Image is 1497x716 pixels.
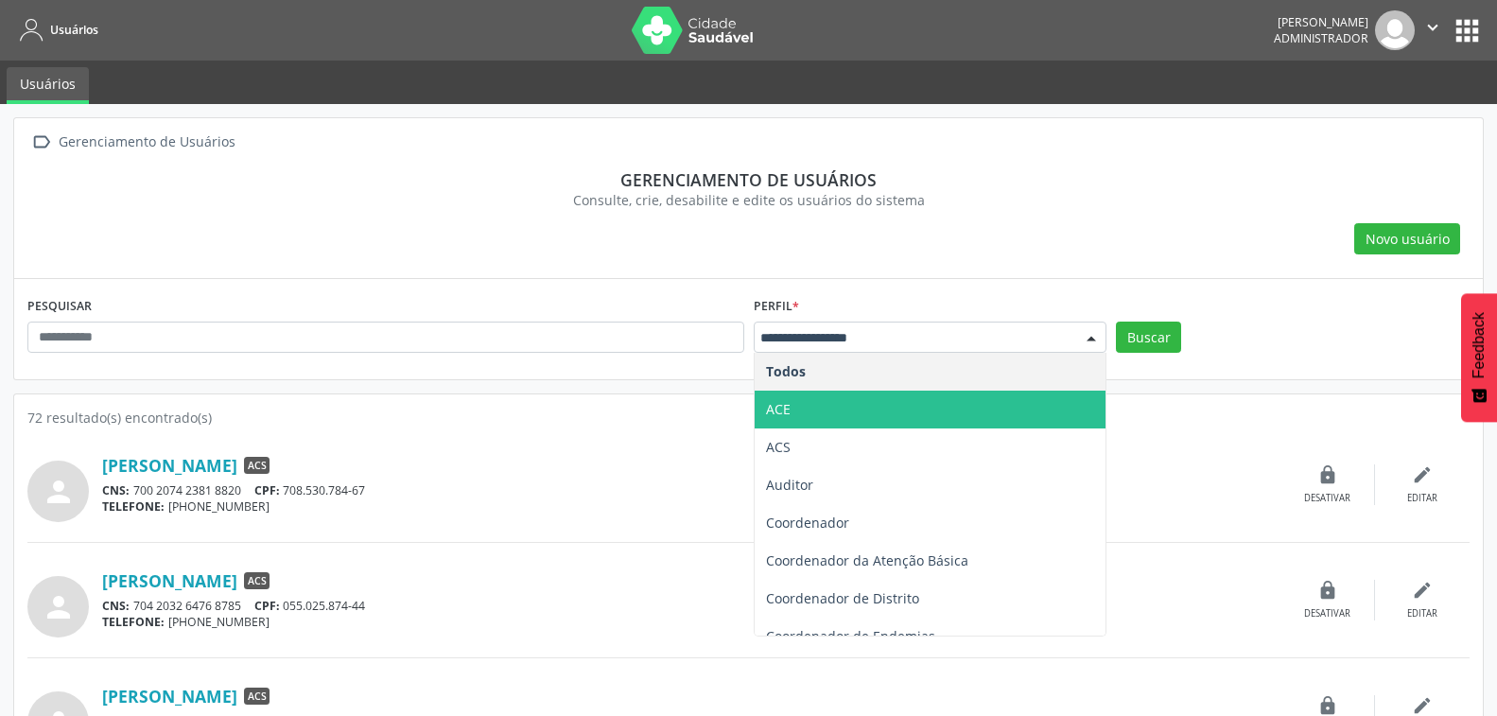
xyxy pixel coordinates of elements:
[766,400,791,418] span: ACE
[1317,464,1338,485] i: lock
[102,686,237,707] a: [PERSON_NAME]
[102,498,165,515] span: TELEFONE:
[1407,607,1437,620] div: Editar
[102,498,1280,515] div: [PHONE_NUMBER]
[1412,580,1433,601] i: edit
[766,362,806,380] span: Todos
[27,129,55,156] i: 
[42,475,76,509] i: person
[1116,322,1181,354] button: Buscar
[766,514,849,532] span: Coordenador
[102,482,1280,498] div: 700 2074 2381 8820 708.530.784-67
[13,14,98,45] a: Usuários
[244,572,270,589] span: ACS
[1412,464,1433,485] i: edit
[1412,695,1433,716] i: edit
[27,292,92,322] label: PESQUISAR
[254,482,280,498] span: CPF:
[1451,14,1484,47] button: apps
[42,590,76,624] i: person
[1304,607,1350,620] div: Desativar
[766,438,791,456] span: ACS
[41,190,1456,210] div: Consulte, crie, desabilite e edite os usuários do sistema
[1471,312,1488,378] span: Feedback
[102,614,165,630] span: TELEFONE:
[1274,30,1368,46] span: Administrador
[254,598,280,614] span: CPF:
[1366,229,1450,249] span: Novo usuário
[7,67,89,104] a: Usuários
[244,457,270,474] span: ACS
[1304,492,1350,505] div: Desativar
[1407,492,1437,505] div: Editar
[1274,14,1368,30] div: [PERSON_NAME]
[102,598,130,614] span: CNS:
[102,455,237,476] a: [PERSON_NAME]
[1354,223,1460,255] button: Novo usuário
[244,688,270,705] span: ACS
[766,551,968,569] span: Coordenador da Atenção Básica
[754,292,799,322] label: Perfil
[766,476,813,494] span: Auditor
[102,614,1280,630] div: [PHONE_NUMBER]
[1317,695,1338,716] i: lock
[1317,580,1338,601] i: lock
[1422,17,1443,38] i: 
[50,22,98,38] span: Usuários
[1375,10,1415,50] img: img
[766,589,919,607] span: Coordenador de Distrito
[1461,293,1497,422] button: Feedback - Mostrar pesquisa
[27,408,1470,428] div: 72 resultado(s) encontrado(s)
[102,482,130,498] span: CNS:
[1415,10,1451,50] button: 
[102,570,237,591] a: [PERSON_NAME]
[55,129,238,156] div: Gerenciamento de Usuários
[766,627,935,645] span: Coordenador de Endemias
[102,598,1280,614] div: 704 2032 6476 8785 055.025.874-44
[27,129,238,156] a:  Gerenciamento de Usuários
[41,169,1456,190] div: Gerenciamento de usuários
